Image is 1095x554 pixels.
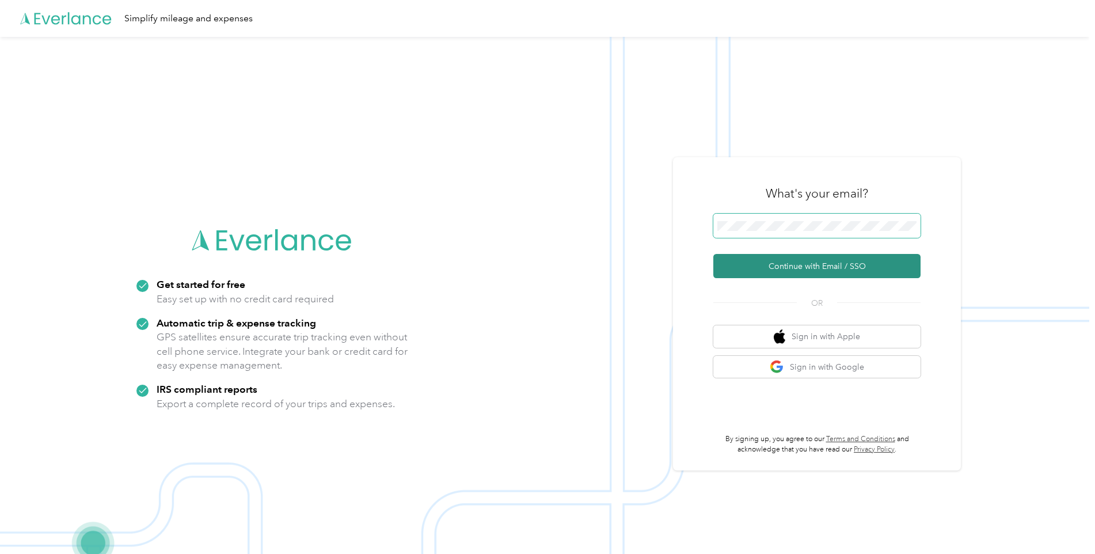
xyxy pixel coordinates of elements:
[157,317,316,329] strong: Automatic trip & expense tracking
[826,435,895,443] a: Terms and Conditions
[713,356,921,378] button: google logoSign in with Google
[713,434,921,454] p: By signing up, you agree to our and acknowledge that you have read our .
[770,360,784,374] img: google logo
[157,397,395,411] p: Export a complete record of your trips and expenses.
[157,292,334,306] p: Easy set up with no credit card required
[124,12,253,26] div: Simplify mileage and expenses
[774,329,785,344] img: apple logo
[766,185,868,202] h3: What's your email?
[713,325,921,348] button: apple logoSign in with Apple
[157,383,257,395] strong: IRS compliant reports
[854,445,895,454] a: Privacy Policy
[157,330,408,373] p: GPS satellites ensure accurate trip tracking even without cell phone service. Integrate your bank...
[797,297,837,309] span: OR
[713,254,921,278] button: Continue with Email / SSO
[157,278,245,290] strong: Get started for free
